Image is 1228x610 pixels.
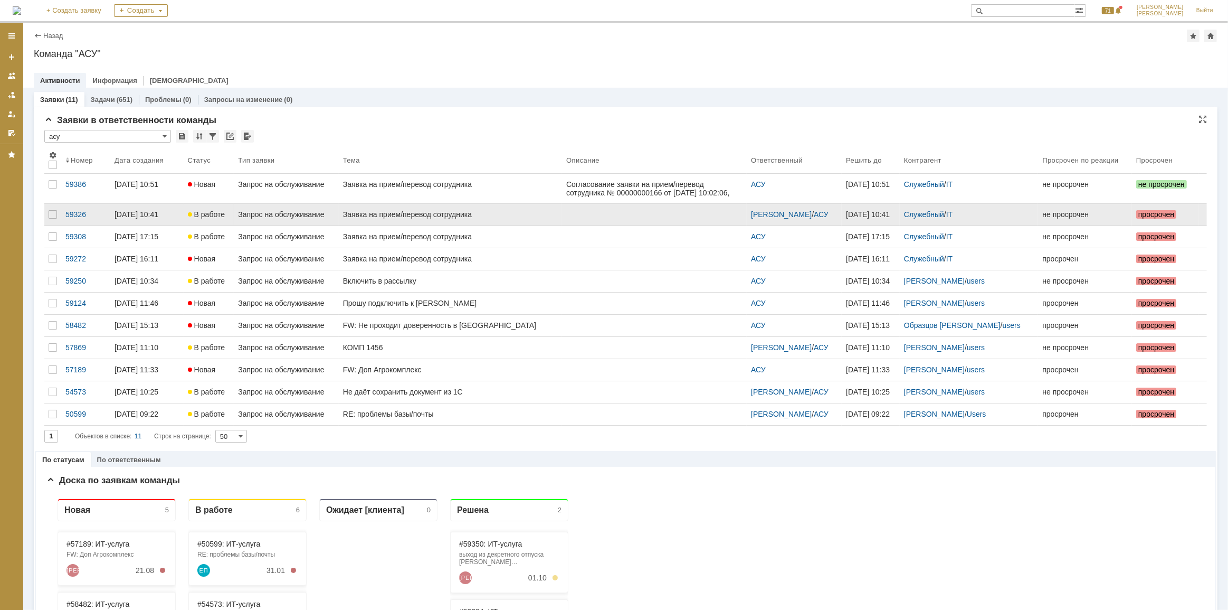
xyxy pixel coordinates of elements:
a: [DATE] 10:25 [110,381,184,403]
a: 59308 [61,226,110,248]
a: [DATE] 11:33 [842,359,900,381]
a: Запрос на обслуживание [234,293,339,314]
div: Тип заявки [238,156,274,164]
span: просрочен [1136,277,1176,285]
div: RE: проблемы базы/почты [151,61,251,68]
span: просрочен [1136,255,1176,263]
th: Тема [339,147,562,174]
span: В работе [188,410,225,418]
div: [DATE] 10:34 [115,277,158,285]
div: [DATE] 09:22 [115,410,158,418]
a: [DATE] 10:41 [110,204,184,226]
span: Расширенный поиск [1075,5,1086,15]
span: не просрочен [1136,180,1187,189]
span: [DATE] 09:22 [846,410,890,418]
a: Назад [43,32,63,40]
div: [DATE] 17:15 [115,232,158,241]
div: 59124 [65,299,106,307]
span: [DATE] 10:41 [846,210,890,219]
a: Задачи [91,96,115,104]
a: [PERSON_NAME] [904,277,965,285]
a: не просрочен [1038,337,1132,359]
a: просрочен [1038,359,1132,381]
a: В работе [184,337,234,359]
div: Заявка на прием/перевод сотрудника [343,255,558,263]
a: По ответственным [97,456,161,464]
div: Добавить в избранное [1187,30,1200,42]
a: [DATE] 11:10 [110,337,184,359]
div: #59350: ИТ-услуга [413,50,513,58]
span: [DATE] 10:51 [846,180,890,189]
div: Запрос на обслуживание [238,232,335,241]
a: Заявка на прием/перевод сотрудника [339,226,562,248]
a: [PERSON_NAME] [751,343,812,352]
div: В работе [149,15,186,25]
div: просрочен [1042,365,1128,374]
div: не просрочен [1042,388,1128,396]
a: [DATE] 10:51 [110,174,184,203]
a: users [967,277,985,285]
a: просрочен [1132,315,1198,336]
a: Запрос на обслуживание [234,337,339,359]
div: Запрос на обслуживание [238,255,335,263]
div: [DATE] 10:25 [115,388,158,396]
a: [PERSON_NAME] [904,410,965,418]
div: FW: Не проходит доверенность в [GEOGRAPHIC_DATA] [343,321,558,330]
a: не просрочен [1038,174,1132,203]
div: Включить в рассылку [343,277,558,285]
div: 59386 [65,180,106,189]
a: В работе [184,226,234,248]
a: АСУ [20,209,33,222]
a: users [967,343,985,352]
a: Заявки на командах [3,68,20,85]
a: В работе [184,270,234,292]
a: не просрочен [1038,204,1132,226]
a: [PERSON_NAME] [904,365,965,374]
div: Заявка на прием/перевод сотрудника [343,232,558,241]
div: 59272 [65,255,106,263]
a: #57869: ИТ-услуга [151,177,214,186]
div: Заявка на прием/перевод сотрудника [343,180,558,189]
a: АСУ [814,388,829,396]
div: просрочен [1042,299,1128,307]
a: АСУ [20,277,33,289]
a: [PERSON_NAME] [904,299,965,307]
div: 57189 [65,365,106,374]
a: [DATE] 09:22 [110,403,184,425]
span: [PERSON_NAME] [1137,11,1184,17]
a: Проблемы [145,96,182,104]
a: Служебный [904,232,944,241]
a: просрочен [1132,270,1198,292]
div: #50599: ИТ-услуга [151,50,251,58]
div: Запрос на обслуживание [238,321,335,330]
a: Заявки [40,96,64,104]
a: Еремина Полина [151,202,164,214]
span: просрочен [1136,410,1176,418]
div: 58482 [65,321,106,330]
a: В работе [184,403,234,425]
div: Запрос на обслуживание [238,210,335,219]
span: просрочен [1136,343,1176,352]
a: АСУ [814,410,829,418]
a: Еремина Полина [151,397,164,410]
span: В работе [188,277,225,285]
a: Информация [92,77,137,85]
div: [DATE] 15:13 [115,321,158,330]
a: #57189: ИТ-услуга [20,50,83,58]
a: Еремина Полина [151,74,164,87]
div: Запрос на обслуживание [238,299,335,307]
a: АСУ [751,180,766,189]
div: выход из декретного отпуска Радовой Ксении Леонидовны (Москва) с 01.10.25 [413,61,513,76]
div: Запрос на обслуживание [238,388,335,396]
a: просрочен [1038,403,1132,425]
div: RE: проблемы базы/почты [343,410,558,418]
div: Скопировать ссылку на список [224,130,236,143]
a: [DATE] 15:13 [110,315,184,336]
span: Новая [188,365,216,374]
div: Ответственный [751,156,803,164]
a: АСУ [20,142,33,154]
a: [PERSON_NAME] [904,388,965,396]
a: АСУ [20,74,33,87]
div: Сделать домашней страницей [1204,30,1217,42]
a: Запрос на обслуживание [234,315,339,336]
